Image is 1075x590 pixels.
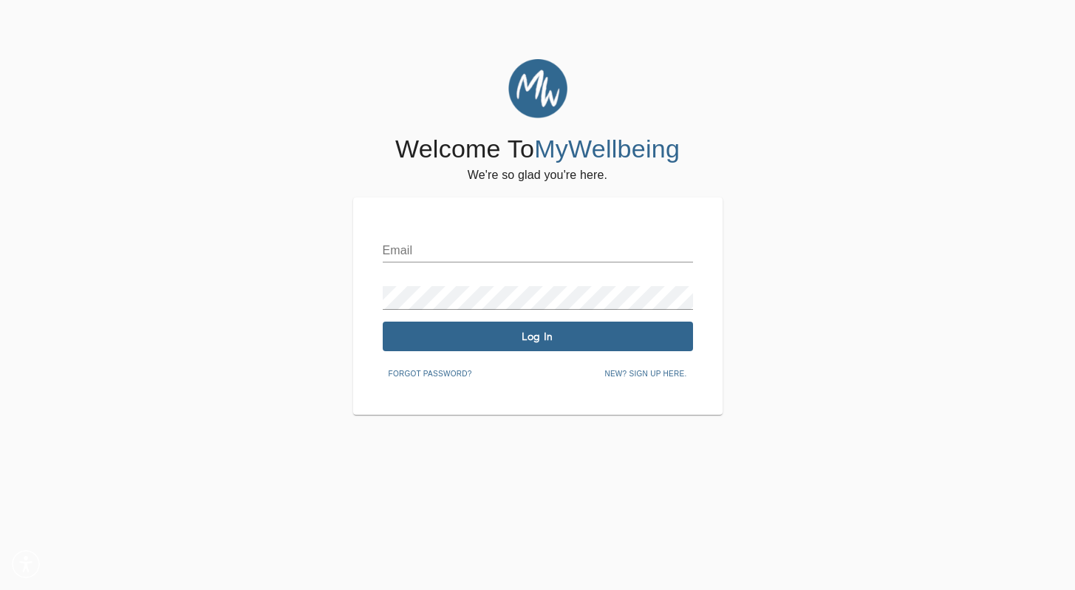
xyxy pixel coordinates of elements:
h6: We're so glad you're here. [468,165,607,186]
img: MyWellbeing [508,59,567,118]
h4: Welcome To [395,134,680,165]
button: Log In [383,322,693,351]
span: Log In [389,330,687,344]
span: Forgot password? [389,367,472,381]
button: New? Sign up here. [598,363,692,385]
a: Forgot password? [383,367,478,379]
span: New? Sign up here. [604,367,686,381]
button: Forgot password? [383,363,478,385]
span: MyWellbeing [534,135,680,163]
